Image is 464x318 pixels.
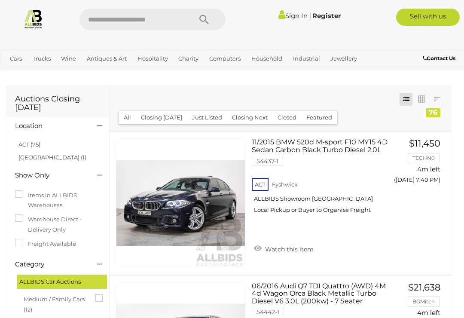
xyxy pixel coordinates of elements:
a: Hospitality [134,52,171,66]
button: All [119,111,136,124]
a: [GEOGRAPHIC_DATA] (1) [18,154,86,161]
button: Closing [DATE] [136,111,187,124]
a: Wine [58,52,79,66]
h1: Auctions Closing [DATE] [15,95,101,112]
a: Household [248,52,286,66]
span: Medium / Family Cars (12) [24,292,88,315]
a: Industrial [290,52,324,66]
h4: Location [15,122,84,130]
a: Trucks [29,52,54,66]
button: Closing Next [227,111,273,124]
a: Jewellery [327,52,360,66]
a: 11/2015 BMW 520d M-sport F10 MY15 4D Sedan Carbon Black Turbo Diesel 2.0L 54437-1 ACT Fyshwick AL... [258,138,388,220]
div: ALLBIDS Car Auctions [17,275,107,289]
a: Charity [175,52,202,66]
span: Watch this item [263,245,314,253]
button: Search [183,9,226,30]
a: $11,450 TECHN0 4m left ([DATE] 7:40 PM) [401,138,443,188]
b: Contact Us [423,55,455,61]
span: $21,638 [408,282,440,293]
a: Sign In [278,12,308,20]
a: ACT (75) [18,141,40,148]
a: Cars [6,52,25,66]
img: Allbids.com.au [23,9,43,29]
button: Just Listed [187,111,227,124]
label: Warehouse Direct - Delivery Only [15,214,101,235]
a: Office [6,66,30,80]
a: Contact Us [423,54,458,63]
div: 76 [426,108,440,117]
a: Antiques & Art [83,52,130,66]
h4: Show Only [15,172,84,179]
span: $11,450 [409,138,440,149]
button: Closed [272,111,302,124]
a: Watch this item [252,242,316,255]
h4: Category [15,261,84,268]
label: Items in ALLBIDS Warehouses [15,190,101,211]
a: [GEOGRAPHIC_DATA] [61,66,129,80]
span: | [309,11,311,20]
a: Register [312,12,341,20]
a: Sell with us [396,9,460,26]
label: Freight Available [15,239,76,249]
a: Sports [34,66,58,80]
a: Computers [206,52,244,66]
button: Featured [301,111,337,124]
